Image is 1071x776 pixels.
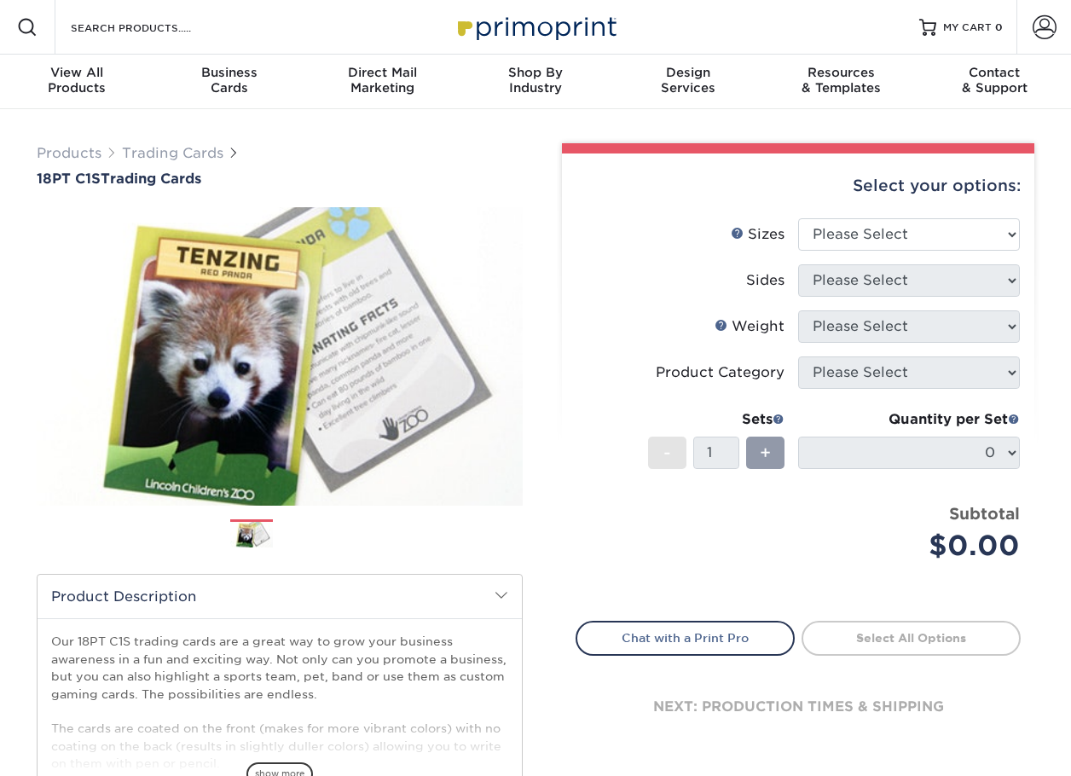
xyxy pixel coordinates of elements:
[612,65,765,80] span: Design
[153,65,305,96] div: Cards
[798,409,1020,430] div: Quantity per Set
[37,171,523,187] h1: Trading Cards
[306,55,459,109] a: Direct MailMarketing
[918,65,1071,96] div: & Support
[949,504,1020,523] strong: Subtotal
[287,513,330,555] img: Trading Cards 02
[69,17,235,38] input: SEARCH PRODUCTS.....
[918,65,1071,80] span: Contact
[612,55,765,109] a: DesignServices
[459,55,611,109] a: Shop ByIndustry
[51,633,508,772] p: Our 18PT C1S trading cards are a great way to grow your business awareness in a fun and exciting ...
[37,171,523,187] a: 18PT C1STrading Cards
[656,362,784,383] div: Product Category
[576,656,1021,758] div: next: production times & shipping
[230,520,273,550] img: Trading Cards 01
[731,224,784,245] div: Sizes
[37,171,101,187] span: 18PT C1S
[760,440,771,466] span: +
[648,409,784,430] div: Sets
[38,575,522,618] h2: Product Description
[811,525,1020,566] div: $0.00
[995,21,1003,33] span: 0
[765,65,918,96] div: & Templates
[576,153,1021,218] div: Select your options:
[663,440,671,466] span: -
[306,65,459,80] span: Direct Mail
[306,65,459,96] div: Marketing
[943,20,992,35] span: MY CART
[715,316,784,337] div: Weight
[765,65,918,80] span: Resources
[459,65,611,96] div: Industry
[765,55,918,109] a: Resources& Templates
[459,65,611,80] span: Shop By
[918,55,1071,109] a: Contact& Support
[37,145,101,161] a: Products
[746,270,784,291] div: Sides
[802,621,1021,655] a: Select All Options
[153,55,305,109] a: BusinessCards
[153,65,305,80] span: Business
[576,621,795,655] a: Chat with a Print Pro
[612,65,765,96] div: Services
[122,145,223,161] a: Trading Cards
[450,9,621,45] img: Primoprint
[37,188,523,524] img: 18PT C1S 01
